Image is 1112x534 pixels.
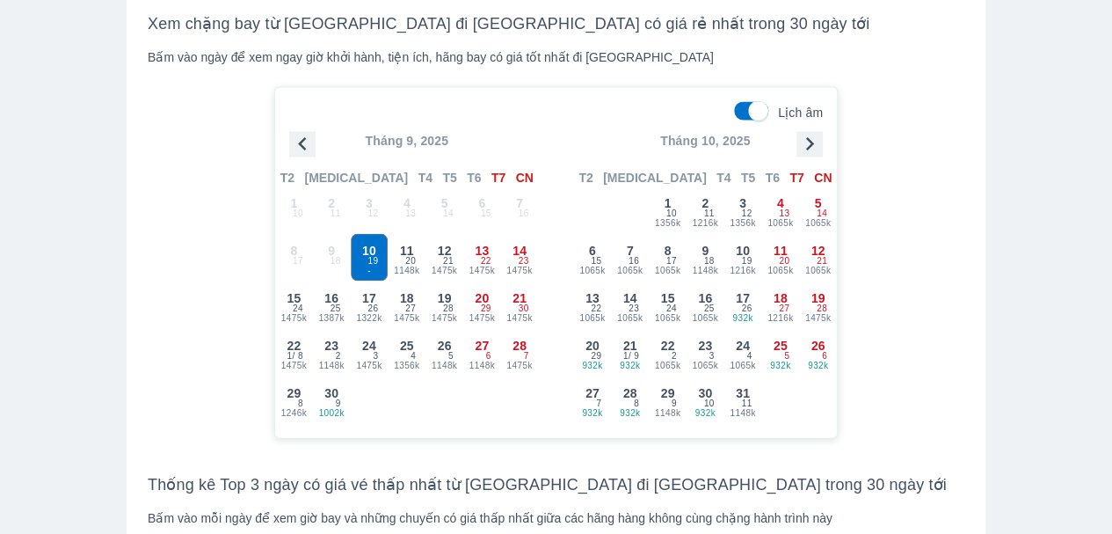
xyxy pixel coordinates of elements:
span: 2 [672,348,677,362]
span: 932k [612,358,648,372]
span: 26 [367,301,378,315]
span: 1216k [725,263,761,277]
span: 1475k [352,358,388,372]
span: 1148k [650,406,686,420]
span: 10 [362,241,376,259]
span: 1148k [687,263,723,277]
span: 932k [575,406,611,420]
span: 28 [512,336,527,354]
button: 151065k24 [649,281,687,328]
span: 17 [362,289,376,306]
span: 8 [634,396,639,410]
span: 7 [524,348,529,362]
button: 11356k10 [649,186,687,233]
button: 71065k16 [611,233,649,281]
span: 28 [443,301,454,315]
button: 141065k23 [611,281,649,328]
span: 29 [661,384,675,401]
h3: Thống kê Top 3 ngày có giá vé thấp nhất từ [GEOGRAPHIC_DATA] đi [GEOGRAPHIC_DATA] trong 30 ngày tới [148,473,964,494]
button: 191475k28 [799,281,837,328]
span: 2 [701,194,709,211]
button: 301002k9 [313,376,351,423]
span: 25 [704,301,715,315]
button: 131065k22 [574,281,612,328]
span: 29 [287,384,301,401]
span: 26 [811,336,825,354]
span: 20 [779,253,789,267]
span: 7 [596,396,601,410]
span: 11 [741,396,752,410]
button: 291148k9 [649,376,687,423]
button: 231148k2 [313,328,351,376]
span: 15 [591,253,601,267]
button: 251356k4 [388,328,425,376]
span: 16 [698,289,712,306]
span: 14 [512,241,527,259]
span: [MEDICAL_DATA] [304,168,408,186]
span: T4 [418,168,432,186]
span: [MEDICAL_DATA] [603,168,707,186]
span: 13 [475,241,489,259]
button: 291246k8 [275,376,313,423]
button: 281475k7 [501,328,539,376]
span: 4 [777,194,784,211]
span: 20 [585,336,600,354]
h3: Xem chặng bay từ [GEOGRAPHIC_DATA] đi [GEOGRAPHIC_DATA] có giá rẻ nhất trong 30 ngày tới [148,12,964,33]
span: T5 [442,168,456,186]
span: 13 [779,206,789,220]
span: 1216k [687,216,723,230]
span: 22 [287,336,301,354]
span: 27 [475,336,489,354]
span: 1 [664,194,671,211]
button: 17932k26 [724,281,762,328]
span: 12 [438,241,452,259]
span: 16 [629,253,639,267]
span: 1065k [650,358,686,372]
span: 932k [725,311,761,325]
span: 10 [666,206,677,220]
span: 1475k [276,358,312,372]
span: 1475k [502,358,538,372]
span: 19 [741,253,752,267]
button: 141475k23 [501,233,539,281]
div: Bấm vào mỗi ngày để xem giờ bay và những chuyến có giá thấp nhất giữa các hãng hàng không cùng ch... [148,508,964,526]
span: 15 [661,289,675,306]
span: 932k [762,358,798,372]
span: 17 [736,289,750,306]
span: 1356k [389,358,425,372]
span: 23 [519,253,529,267]
span: 10 [736,241,750,259]
span: 1475k [276,311,312,325]
span: 1 / 9 [623,348,639,362]
span: 3 [709,348,715,362]
span: 1148k [464,358,500,372]
span: 23 [629,301,639,315]
button: 201475k29 [463,281,501,328]
span: 28 [817,301,827,315]
span: 1065k [575,263,611,277]
span: T2 [578,168,592,186]
button: 211475k30 [501,281,539,328]
span: 8 [298,396,303,410]
span: 11 [704,206,715,220]
button: 221475k1/ 8 [275,328,313,376]
span: 1065k [612,263,648,277]
span: 30 [519,301,529,315]
span: 29 [481,301,491,315]
span: 2 [336,348,341,362]
span: 6 [589,241,596,259]
span: 29 [591,348,601,362]
span: T6 [766,168,780,186]
span: 11 [774,241,788,259]
button: 21932k1/ 9 [611,328,649,376]
span: 22 [661,336,675,354]
p: Tháng 10, 2025 [574,131,838,149]
span: 1246k [276,406,312,420]
span: 14 [623,289,637,306]
button: 26932k6 [799,328,837,376]
button: 51065k14 [799,186,837,233]
button: 61065k15 [574,233,612,281]
span: 28 [623,384,637,401]
span: 27 [405,301,416,315]
p: Tháng 9, 2025 [275,131,539,149]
